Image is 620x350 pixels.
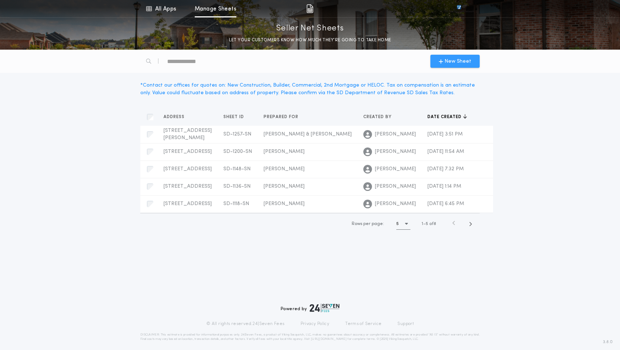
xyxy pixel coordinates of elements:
[164,114,186,120] span: Address
[345,321,381,327] a: Terms of Service
[427,113,467,121] button: Date created
[164,184,212,189] span: [STREET_ADDRESS]
[363,114,393,120] span: Created by
[140,82,480,97] div: * Contact our offices for quotes on: New Construction, Builder, Commercial, 2nd Mortgage or HELOC...
[164,149,212,154] span: [STREET_ADDRESS]
[264,166,305,172] span: [PERSON_NAME]
[264,132,352,137] span: [PERSON_NAME] & [PERSON_NAME]
[430,55,480,68] button: New Sheet
[375,183,416,190] span: [PERSON_NAME]
[363,113,397,121] button: Created by
[264,149,305,154] span: [PERSON_NAME]
[310,304,339,312] img: logo
[306,4,313,13] img: img
[427,166,464,172] span: [DATE] 7:32 PM
[164,166,212,172] span: [STREET_ADDRESS]
[264,114,300,120] span: Prepared for
[164,113,190,121] button: Address
[427,149,464,154] span: [DATE] 11:54 AM
[223,149,252,154] span: SD-1200-SN
[396,218,410,230] button: 5
[164,201,212,207] span: [STREET_ADDRESS]
[603,339,613,345] span: 3.8.0
[223,113,249,121] button: Sheet ID
[223,201,249,207] span: SD-1118-SN
[429,221,436,227] span: of 8
[264,201,305,207] span: [PERSON_NAME]
[352,222,384,226] span: Rows per page:
[223,114,245,120] span: Sheet ID
[164,128,212,141] span: [STREET_ADDRESS][PERSON_NAME]
[206,321,285,327] p: © All rights reserved. 24|Seven Fees
[445,58,471,65] span: New Sheet
[422,222,423,226] span: 1
[375,148,416,155] span: [PERSON_NAME]
[427,184,461,189] span: [DATE] 1:14 PM
[397,321,414,327] a: Support
[264,184,305,189] span: [PERSON_NAME]
[223,166,251,172] span: SD-1148-SN
[229,37,391,44] p: LET YOUR CUSTOMERS KNOW HOW MUCH THEY’RE GOING TO TAKE HOME
[427,201,464,207] span: [DATE] 6:45 PM
[311,338,347,341] a: [URL][DOMAIN_NAME]
[427,114,463,120] span: Date created
[375,131,416,138] span: [PERSON_NAME]
[140,333,480,341] p: DISCLAIMER: This estimate is provided for informational purposes only. 24|Seven Fees, a product o...
[375,166,416,173] span: [PERSON_NAME]
[223,132,251,137] span: SD-1257-SN
[375,200,416,208] span: [PERSON_NAME]
[427,132,463,137] span: [DATE] 3:51 PM
[301,321,330,327] a: Privacy Policy
[444,5,474,12] img: vs-icon
[281,304,339,312] div: Powered by
[223,184,251,189] span: SD-1136-SN
[276,23,344,34] p: Seller Net Sheets
[396,220,399,228] h1: 5
[426,222,428,226] span: 5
